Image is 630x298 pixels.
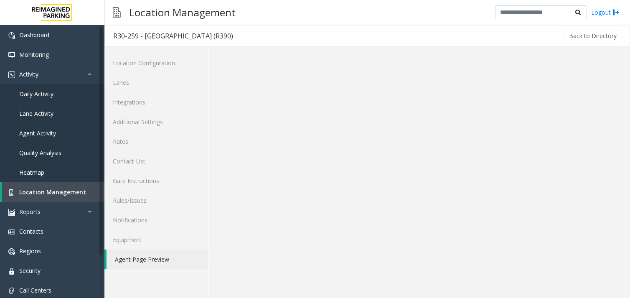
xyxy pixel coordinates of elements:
span: Activity [19,70,38,78]
img: 'icon' [8,71,15,78]
img: 'icon' [8,268,15,275]
span: Dashboard [19,31,49,39]
span: Call Centers [19,286,51,294]
a: Gate Instructions [104,171,208,191]
img: 'icon' [8,288,15,294]
a: Notifications [104,210,208,230]
h3: Location Management [125,2,240,23]
span: Quality Analysis [19,149,61,157]
a: Additional Settings [104,112,208,132]
img: 'icon' [8,209,15,216]
img: logout [613,8,620,17]
span: Daily Activity [19,90,53,98]
a: Rates [104,132,208,151]
button: Back to Directory [564,30,622,42]
img: 'icon' [8,248,15,255]
span: Agent Activity [19,129,56,137]
img: 'icon' [8,32,15,39]
a: Lanes [104,73,208,92]
span: Regions [19,247,41,255]
a: Integrations [104,92,208,112]
span: Heatmap [19,168,44,176]
span: Reports [19,208,41,216]
img: 'icon' [8,52,15,59]
span: Lane Activity [19,110,53,117]
span: Security [19,267,41,275]
span: Contacts [19,227,43,235]
a: Contact List [104,151,208,171]
a: Logout [591,8,620,17]
a: Rules/Issues [104,191,208,210]
span: Location Management [19,188,86,196]
a: Location Configuration [104,53,208,73]
a: Agent Page Preview [107,250,208,269]
img: 'icon' [8,189,15,196]
img: pageIcon [113,2,121,23]
div: R30-259 - [GEOGRAPHIC_DATA] (R390) [113,31,233,41]
span: Monitoring [19,51,49,59]
a: Location Management [2,182,104,202]
img: 'icon' [8,229,15,235]
a: Equipment [104,230,208,250]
